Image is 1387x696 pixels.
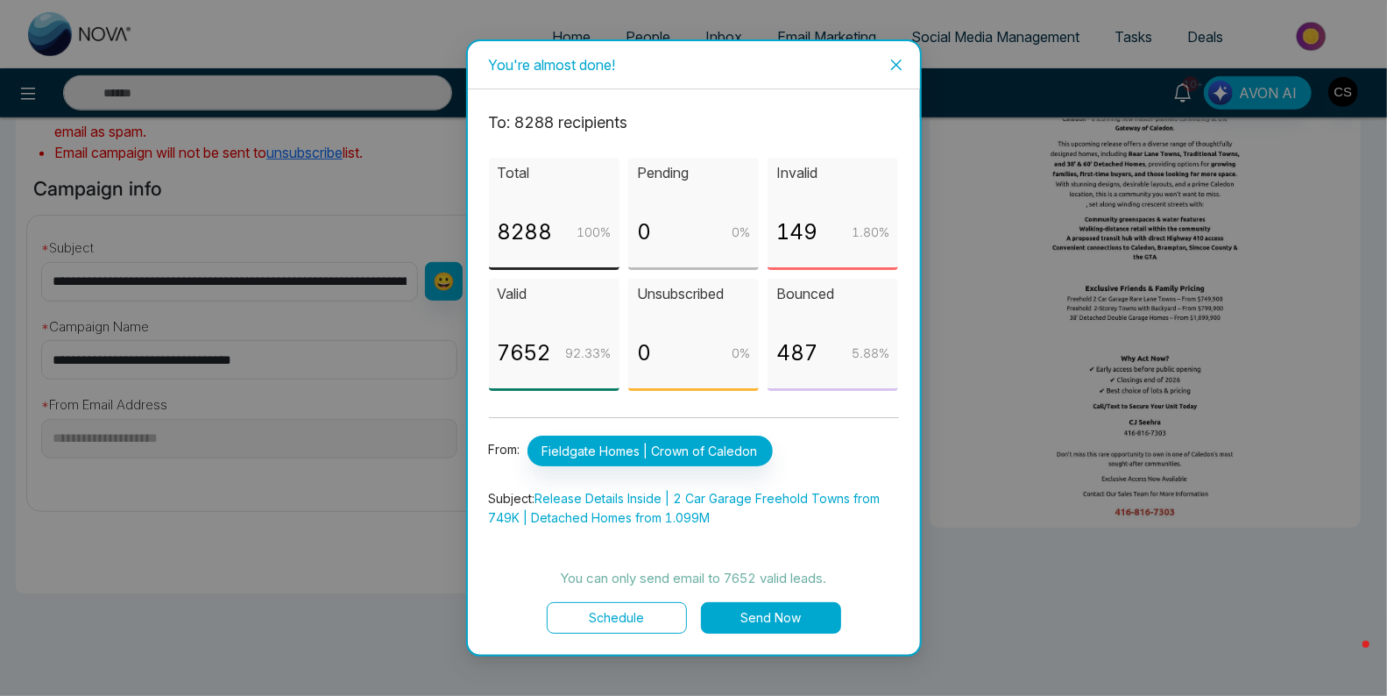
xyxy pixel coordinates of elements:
[852,223,889,242] p: 1.80 %
[637,337,651,370] p: 0
[776,216,817,249] p: 149
[527,436,773,466] span: Fieldgate Homes | Crown of Caledon
[873,41,920,89] button: Close
[637,216,651,249] p: 0
[498,283,611,305] p: Valid
[637,283,750,305] p: Unsubscribed
[1327,636,1369,678] iframe: Intercom live chat
[701,602,841,634] button: Send Now
[489,436,899,466] p: From:
[776,283,889,305] p: Bounced
[732,344,750,363] p: 0 %
[732,223,750,242] p: 0 %
[489,110,899,135] p: To: 8288 recipient s
[889,58,903,72] span: close
[489,489,899,528] p: Subject:
[577,223,611,242] p: 100 %
[547,602,687,634] button: Schedule
[498,162,611,184] p: Total
[637,162,750,184] p: Pending
[776,162,889,184] p: Invalid
[565,344,611,363] p: 92.33 %
[489,568,899,589] p: You can only send email to 7652 valid leads.
[489,491,881,525] span: Release Details Inside | 2 Car Garage Freehold Towns from 749K | Detached Homes from 1.099M
[776,337,817,370] p: 487
[852,344,889,363] p: 5.88 %
[498,216,553,249] p: 8288
[498,337,551,370] p: 7652
[489,55,899,75] div: You're almost done!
